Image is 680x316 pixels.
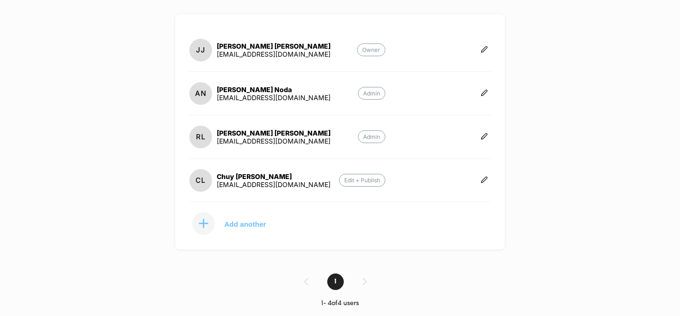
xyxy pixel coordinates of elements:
[195,89,206,98] p: AN
[339,174,385,187] p: Edit + Publish
[217,137,331,145] div: [EMAIL_ADDRESS][DOMAIN_NAME]
[217,50,331,58] div: [EMAIL_ADDRESS][DOMAIN_NAME]
[189,212,284,235] button: Add another
[195,176,205,185] p: CL
[358,130,385,143] p: Admin
[196,132,205,141] p: RL
[217,94,331,102] div: [EMAIL_ADDRESS][DOMAIN_NAME]
[217,42,331,50] div: [PERSON_NAME] [PERSON_NAME]
[224,222,266,226] p: Add another
[217,172,331,180] div: Chuy [PERSON_NAME]
[358,87,385,100] p: Admin
[217,129,331,137] div: [PERSON_NAME] [PERSON_NAME]
[196,45,205,54] p: JJ
[357,43,385,56] p: Owner
[217,180,331,188] div: [EMAIL_ADDRESS][DOMAIN_NAME]
[327,273,344,290] span: 1
[217,85,331,94] div: [PERSON_NAME] Noda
